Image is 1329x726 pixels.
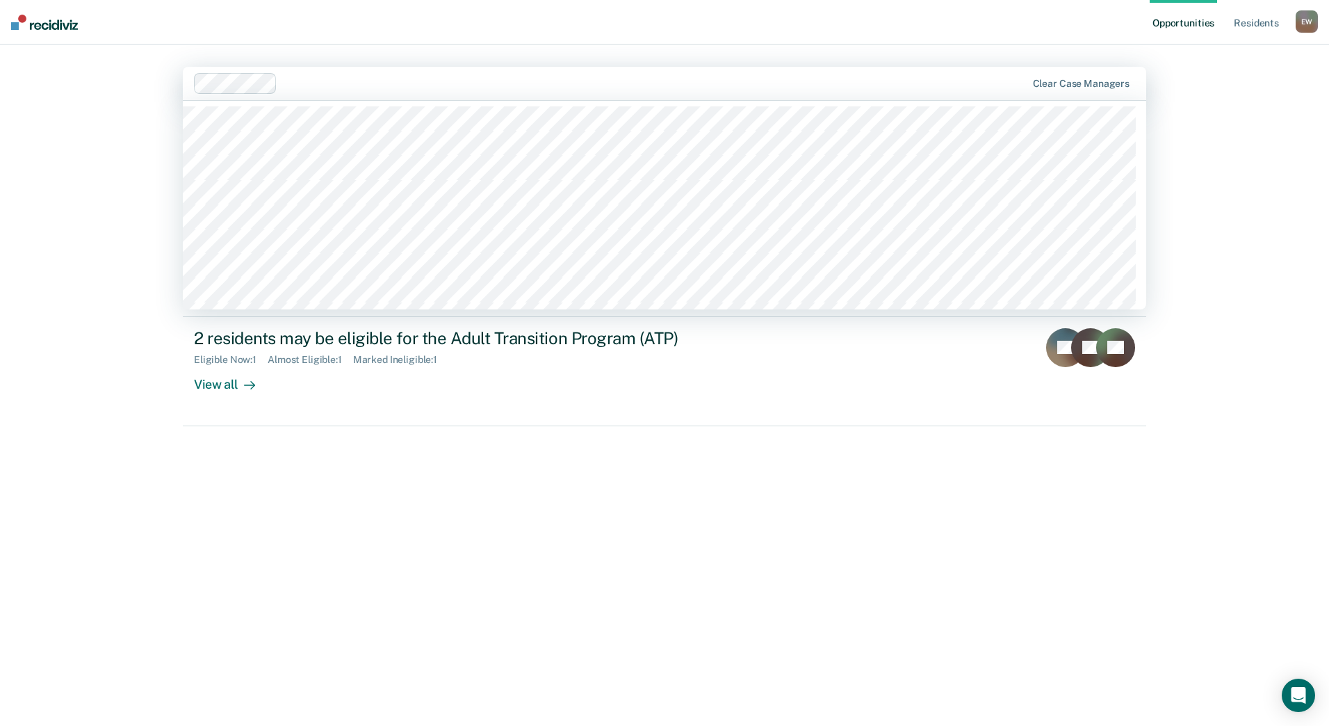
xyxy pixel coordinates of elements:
[194,354,268,366] div: Eligible Now : 1
[1282,679,1315,712] div: Open Intercom Messenger
[183,317,1146,426] a: 2 residents may be eligible for the Adult Transition Program (ATP)Eligible Now:1Almost Eligible:1...
[194,365,272,392] div: View all
[353,354,448,366] div: Marked Ineligible : 1
[1033,78,1130,90] div: Clear case managers
[11,15,78,30] img: Recidiviz
[1296,10,1318,33] button: EW
[1296,10,1318,33] div: E W
[194,328,682,348] div: 2 residents may be eligible for the Adult Transition Program (ATP)
[268,354,353,366] div: Almost Eligible : 1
